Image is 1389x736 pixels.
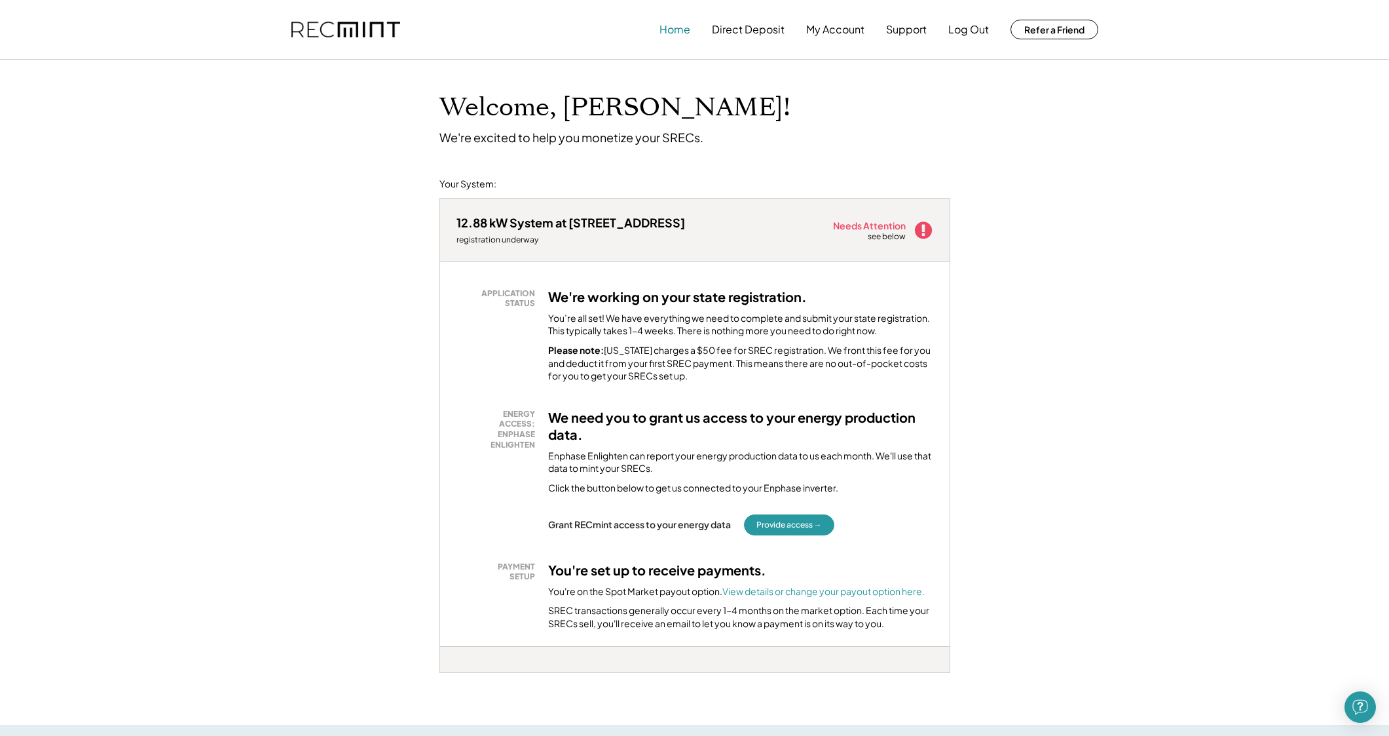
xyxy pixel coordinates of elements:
[463,409,535,450] div: ENERGY ACCESS: ENPHASE ENLIGHTEN
[456,215,685,230] div: 12.88 kW System at [STREET_ADDRESS]
[463,288,535,309] div: APPLICATION STATUS
[548,409,933,443] h3: We need you to grant us access to your energy production data.
[439,130,703,145] div: We're excited to help you monetize your SRECs.
[806,16,864,43] button: My Account
[439,178,496,191] div: Your System:
[456,235,685,245] div: registration underway
[548,344,933,383] div: [US_STATE] charges a $50 fee for SREC registration. We front this fee for you and deduct it from ...
[548,585,925,598] div: You're on the Spot Market payout option.
[548,518,731,530] div: Grant RECmint access to your energy data
[439,92,790,123] h1: Welcome, [PERSON_NAME]!
[868,231,907,242] div: see below
[291,22,400,38] img: recmint-logotype%403x.png
[948,16,989,43] button: Log Out
[744,514,834,535] button: Provide access →
[1344,691,1376,723] div: Open Intercom Messenger
[439,673,483,678] div: obatmfnb - MD 1.5x (BT)
[722,585,925,597] a: View details or change your payout option here.
[548,312,933,338] div: You’re all set! We have everything we need to complete and submit your state registration. This t...
[712,16,785,43] button: Direct Deposit
[548,288,807,305] h3: We're working on your state registration.
[1010,20,1098,39] button: Refer a Friend
[548,344,604,356] strong: Please note:
[548,604,933,630] div: SREC transactions generally occur every 1-4 months on the market option. Each time your SRECs sel...
[548,562,766,579] h3: You're set up to receive payments.
[833,221,907,230] div: Needs Attention
[548,450,933,475] div: Enphase Enlighten can report your energy production data to us each month. We'll use that data to...
[659,16,690,43] button: Home
[886,16,927,43] button: Support
[463,562,535,582] div: PAYMENT SETUP
[548,482,838,495] div: Click the button below to get us connected to your Enphase inverter.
